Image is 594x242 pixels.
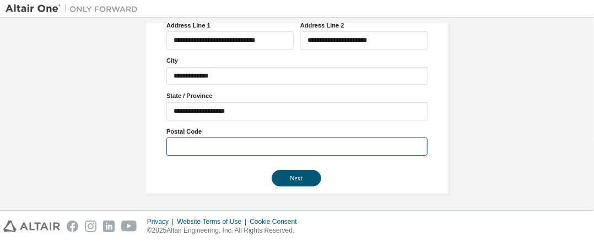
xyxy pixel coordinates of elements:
label: City [166,56,428,65]
div: Website Terms of Use [177,217,250,226]
img: instagram.svg [85,221,96,232]
label: Address Line 2 [300,21,428,30]
img: facebook.svg [67,221,78,232]
label: Postal Code [166,127,428,136]
img: youtube.svg [121,221,137,232]
img: altair_logo.svg [3,221,60,232]
p: © 2025 Altair Engineering, Inc. All Rights Reserved. [147,226,304,235]
img: Altair One [6,3,143,14]
label: Address Line 1 [166,21,294,30]
div: Cookie Consent [250,217,303,226]
button: Next [272,170,321,186]
img: linkedin.svg [103,221,115,232]
div: Privacy [147,217,177,226]
label: State / Province [166,91,428,100]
